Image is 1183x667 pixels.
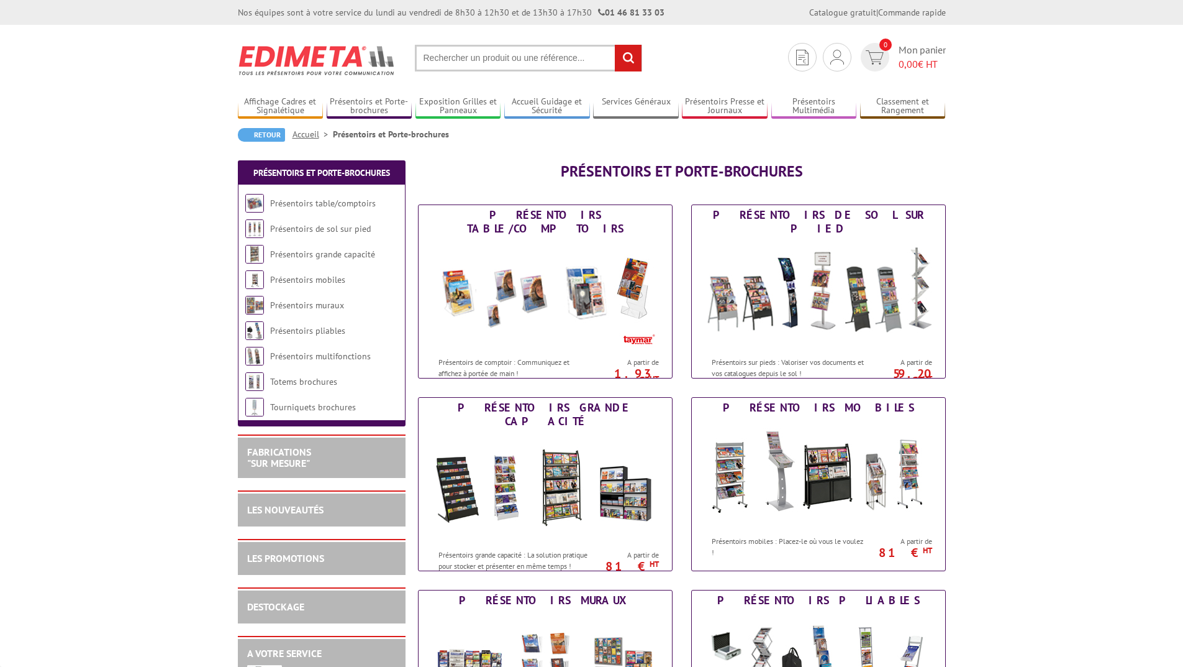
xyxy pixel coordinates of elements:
[830,50,844,65] img: devis rapide
[923,374,932,384] sup: HT
[598,7,664,18] strong: 01 46 81 33 03
[796,50,809,65] img: devis rapide
[422,594,669,607] div: Présentoirs muraux
[422,401,669,428] div: Présentoirs grande capacité
[878,7,946,18] a: Commande rapide
[245,372,264,391] img: Totems brochures
[695,401,942,415] div: Présentoirs mobiles
[253,167,390,178] a: Présentoirs et Porte-brochures
[418,205,673,379] a: Présentoirs table/comptoirs Présentoirs table/comptoirs Présentoirs de comptoir : Communiquez et ...
[245,347,264,366] img: Présentoirs multifonctions
[695,594,942,607] div: Présentoirs pliables
[596,357,659,367] span: A partir de
[615,45,641,71] input: rechercher
[923,545,932,556] sup: HT
[438,550,592,571] p: Présentoirs grande capacité : La solution pratique pour stocker et présenter en même temps !
[650,559,659,569] sup: HT
[438,357,592,378] p: Présentoirs de comptoir : Communiquez et affichez à portée de main !
[809,7,876,18] a: Catalogue gratuit
[247,648,396,660] h2: A votre service
[858,43,946,71] a: devis rapide 0 Mon panier 0,00€ HT
[596,550,659,560] span: A partir de
[422,208,669,236] div: Présentoirs table/comptoirs
[712,357,866,378] p: Présentoirs sur pieds : Valoriser vos documents et vos catalogues depuis le sol !
[771,96,857,117] a: Présentoirs Multimédia
[270,274,345,285] a: Présentoirs mobiles
[270,249,375,260] a: Présentoirs grande capacité
[333,128,449,140] li: Présentoirs et Porte-brochures
[415,45,642,71] input: Rechercher un produit ou une référence...
[899,43,946,71] span: Mon panier
[809,6,946,19] div: |
[270,351,371,362] a: Présentoirs multifonctions
[238,128,285,142] a: Retour
[415,96,501,117] a: Exposition Grilles et Panneaux
[270,325,345,336] a: Présentoirs pliables
[245,270,264,289] img: Présentoirs mobiles
[869,536,932,546] span: A partir de
[245,245,264,264] img: Présentoirs grande capacité
[238,6,664,19] div: Nos équipes sont à votre service du lundi au vendredi de 8h30 à 12h30 et de 13h30 à 17h30
[247,552,324,564] a: LES PROMOTIONS
[270,376,337,387] a: Totems brochures
[879,39,892,51] span: 0
[245,398,264,416] img: Tourniquets brochures
[695,208,942,236] div: Présentoirs de sol sur pied
[270,223,371,234] a: Présentoirs de sol sur pied
[247,446,311,469] a: FABRICATIONS"Sur Mesure"
[589,563,659,570] p: 81 €
[869,357,932,367] span: A partir de
[691,397,946,571] a: Présentoirs mobiles Présentoirs mobiles Présentoirs mobiles : Placez-le où vous le voulez ! A par...
[704,239,933,351] img: Présentoirs de sol sur pied
[292,129,333,140] a: Accueil
[650,374,659,384] sup: HT
[589,370,659,385] p: 1.93 €
[270,402,356,413] a: Tourniquets brochures
[245,321,264,340] img: Présentoirs pliables
[691,205,946,379] a: Présentoirs de sol sur pied Présentoirs de sol sur pied Présentoirs sur pieds : Valoriser vos doc...
[238,37,396,83] img: Edimeta
[418,397,673,571] a: Présentoirs grande capacité Présentoirs grande capacité Présentoirs grande capacité : La solution...
[504,96,590,117] a: Accueil Guidage et Sécurité
[593,96,679,117] a: Services Généraux
[245,296,264,315] img: Présentoirs muraux
[238,96,324,117] a: Affichage Cadres et Signalétique
[247,600,304,613] a: DESTOCKAGE
[270,300,344,311] a: Présentoirs muraux
[418,163,946,180] h1: Présentoirs et Porte-brochures
[712,536,866,557] p: Présentoirs mobiles : Placez-le où vous le voulez !
[245,219,264,238] img: Présentoirs de sol sur pied
[704,418,933,530] img: Présentoirs mobiles
[270,198,376,209] a: Présentoirs table/comptoirs
[866,50,884,65] img: devis rapide
[327,96,412,117] a: Présentoirs et Porte-brochures
[430,431,660,543] img: Présentoirs grande capacité
[682,96,768,117] a: Présentoirs Presse et Journaux
[899,58,918,70] span: 0,00
[863,370,932,385] p: 59.20 €
[245,194,264,213] img: Présentoirs table/comptoirs
[899,57,946,71] span: € HT
[430,239,660,351] img: Présentoirs table/comptoirs
[863,549,932,556] p: 81 €
[860,96,946,117] a: Classement et Rangement
[247,504,324,516] a: LES NOUVEAUTÉS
